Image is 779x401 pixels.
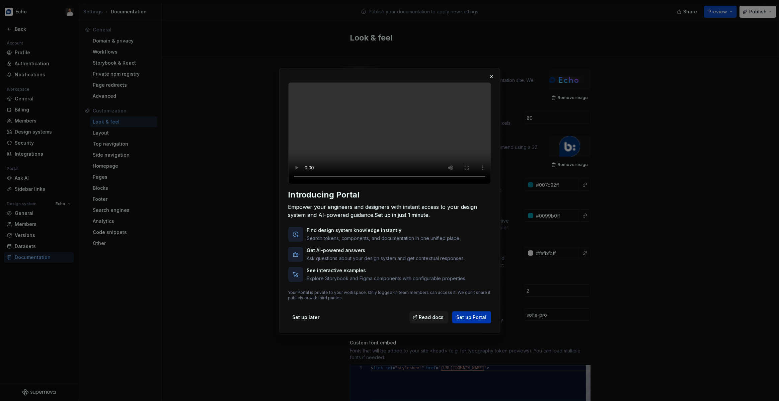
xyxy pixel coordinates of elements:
span: Read docs [419,314,444,321]
div: Introducing Portal [288,189,491,200]
span: Set up in just 1 minute. [375,212,430,218]
p: Your Portal is private to your workspace. Only logged-in team members can access it. We don't sha... [288,290,491,301]
p: Search tokens, components, and documentation in one unified place. [307,235,461,242]
span: Set up Portal [457,314,487,321]
p: Find design system knowledge instantly [307,227,461,234]
span: Set up later [293,314,320,321]
p: Ask questions about your design system and get contextual responses. [307,255,465,262]
a: Read docs [409,311,448,323]
p: Get AI-powered answers [307,247,465,254]
div: Empower your engineers and designers with instant access to your design system and AI-powered gui... [288,203,491,219]
p: See interactive examples [307,267,467,274]
button: Set up Portal [452,311,491,323]
button: Set up later [288,311,324,323]
p: Explore Storybook and Figma components with configurable properties. [307,275,467,282]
